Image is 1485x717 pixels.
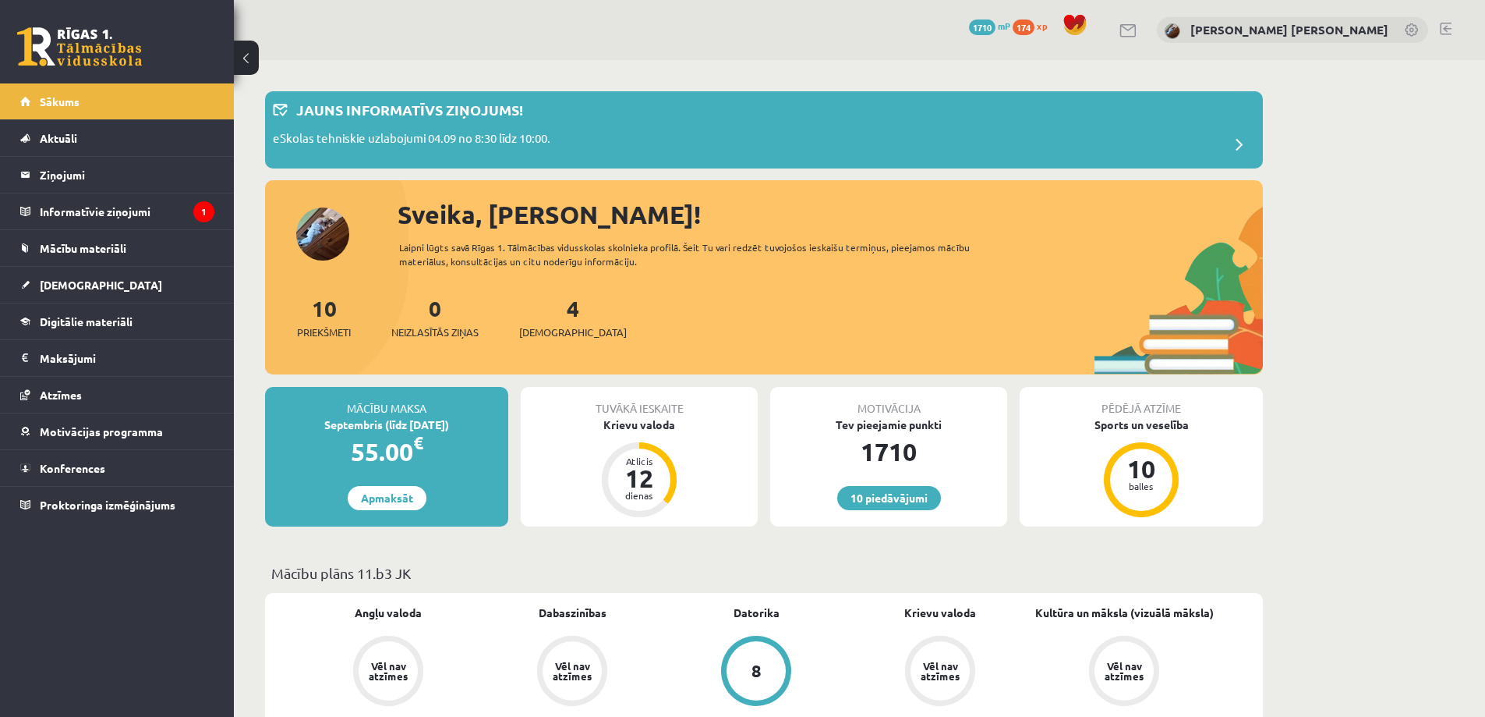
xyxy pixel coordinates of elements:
[1118,456,1165,481] div: 10
[40,157,214,193] legend: Ziņojumi
[40,461,105,475] span: Konferences
[271,563,1257,584] p: Mācību plāns 11.b3 JK
[1020,387,1263,417] div: Pēdējā atzīme
[616,456,663,466] div: Atlicis
[1037,20,1047,32] span: xp
[265,387,508,417] div: Mācību maksa
[20,157,214,193] a: Ziņojumi
[521,417,758,433] div: Krievu valoda
[521,417,758,520] a: Krievu valoda Atlicis 12 dienas
[521,387,758,417] div: Tuvākā ieskaite
[848,636,1032,709] a: Vēl nav atzīmes
[297,325,351,340] span: Priekšmeti
[770,433,1007,470] div: 1710
[20,377,214,413] a: Atzīmes
[969,20,1010,32] a: 1710 mP
[40,193,214,229] legend: Informatīvie ziņojumi
[40,131,77,145] span: Aktuāli
[20,340,214,376] a: Maksājumi
[20,303,214,339] a: Digitālie materiāli
[1020,417,1263,520] a: Sports un veselība 10 balles
[918,661,962,681] div: Vēl nav atzīmes
[616,466,663,491] div: 12
[40,388,82,402] span: Atzīmes
[17,27,142,66] a: Rīgas 1. Tālmācības vidusskola
[398,196,1263,233] div: Sveika, [PERSON_NAME]!
[969,20,995,35] span: 1710
[265,417,508,433] div: Septembris (līdz [DATE])
[837,486,941,510] a: 10 piedāvājumi
[770,417,1007,433] div: Tev pieejamie punkti
[751,662,762,680] div: 8
[664,636,848,709] a: 8
[399,240,998,268] div: Laipni lūgts savā Rīgas 1. Tālmācības vidusskolas skolnieka profilā. Šeit Tu vari redzēt tuvojošo...
[1013,20,1055,32] a: 174 xp
[20,414,214,449] a: Motivācijas programma
[519,325,627,340] span: [DEMOGRAPHIC_DATA]
[40,424,163,438] span: Motivācijas programma
[40,94,80,108] span: Sākums
[40,241,126,255] span: Mācību materiāli
[519,294,627,340] a: 4[DEMOGRAPHIC_DATA]
[1190,22,1388,37] a: [PERSON_NAME] [PERSON_NAME]
[366,661,410,681] div: Vēl nav atzīmes
[539,605,606,621] a: Dabaszinības
[20,83,214,119] a: Sākums
[1102,661,1146,681] div: Vēl nav atzīmes
[20,193,214,229] a: Informatīvie ziņojumi1
[20,230,214,266] a: Mācību materiāli
[40,498,175,512] span: Proktoringa izmēģinājums
[480,636,664,709] a: Vēl nav atzīmes
[20,267,214,303] a: [DEMOGRAPHIC_DATA]
[1032,636,1216,709] a: Vēl nav atzīmes
[1013,20,1034,35] span: 174
[273,130,550,151] p: eSkolas tehniskie uzlabojumi 04.09 no 8:30 līdz 10:00.
[40,340,214,376] legend: Maksājumi
[391,325,479,340] span: Neizlasītās ziņas
[20,120,214,156] a: Aktuāli
[20,487,214,523] a: Proktoringa izmēģinājums
[413,431,423,454] span: €
[20,450,214,486] a: Konferences
[273,99,1255,161] a: Jauns informatīvs ziņojums! eSkolas tehniskie uzlabojumi 04.09 no 8:30 līdz 10:00.
[770,387,1007,417] div: Motivācija
[355,605,422,621] a: Angļu valoda
[1165,23,1180,39] img: Endija Iveta Žagata
[734,605,780,621] a: Datorika
[297,294,351,340] a: 10Priekšmeti
[391,294,479,340] a: 0Neizlasītās ziņas
[904,605,976,621] a: Krievu valoda
[193,201,214,222] i: 1
[40,314,133,328] span: Digitālie materiāli
[40,278,162,292] span: [DEMOGRAPHIC_DATA]
[1020,417,1263,433] div: Sports un veselība
[348,486,426,510] a: Apmaksāt
[296,99,523,120] p: Jauns informatīvs ziņojums!
[550,661,594,681] div: Vēl nav atzīmes
[616,491,663,500] div: dienas
[1035,605,1214,621] a: Kultūra un māksla (vizuālā māksla)
[265,433,508,470] div: 55.00
[1118,481,1165,491] div: balles
[296,636,480,709] a: Vēl nav atzīmes
[998,20,1010,32] span: mP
